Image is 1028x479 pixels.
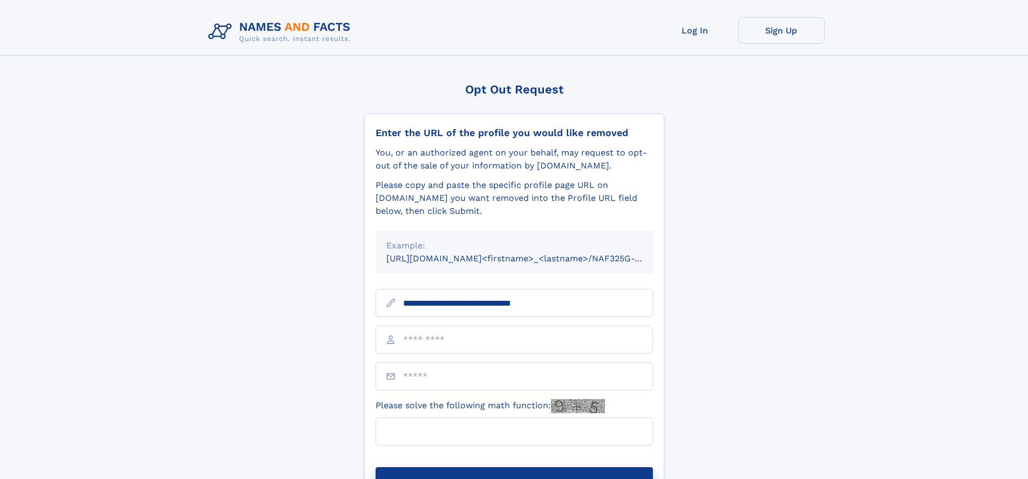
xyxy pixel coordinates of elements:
label: Please solve the following math function: [376,399,605,413]
a: Log In [652,17,738,44]
small: [URL][DOMAIN_NAME]<firstname>_<lastname>/NAF325G-xxxxxxxx [386,253,673,264]
a: Sign Up [738,17,825,44]
div: You, or an authorized agent on your behalf, may request to opt-out of the sale of your informatio... [376,146,653,172]
div: Example: [386,239,642,252]
img: Logo Names and Facts [204,17,359,46]
div: Enter the URL of the profile you would like removed [376,127,653,139]
div: Opt Out Request [364,83,664,96]
div: Please copy and paste the specific profile page URL on [DOMAIN_NAME] you want removed into the Pr... [376,179,653,218]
